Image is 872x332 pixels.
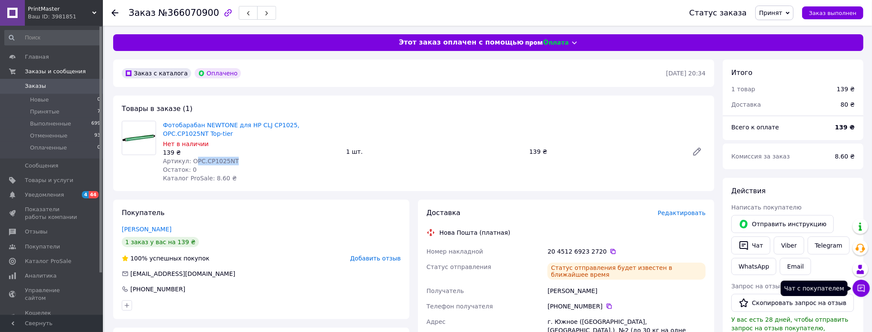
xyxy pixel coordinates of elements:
[399,38,523,48] span: Этот заказ оплачен с помощью
[759,9,782,16] span: Принят
[122,254,210,263] div: успешных покупок
[122,68,191,78] div: Заказ с каталога
[97,96,100,104] span: 0
[163,158,239,165] span: Артикул: OPC.CP1025NT
[25,272,57,280] span: Аналитика
[163,122,300,137] a: Фотобарабан NEWTONE для HP CLJ CP1025, OPC.CP1025NT Top-tier
[25,257,71,265] span: Каталог ProSale
[547,263,706,280] div: Статус отправления будет известен в ближайшее время
[731,215,834,233] button: Отправить инструкцию
[163,141,209,147] span: Нет в наличии
[427,263,491,270] span: Статус отправления
[547,302,706,311] div: [PHONE_NUMBER]
[731,283,831,290] span: Запрос на отзыв про компанию
[809,10,857,16] span: Заказ выполнен
[350,255,401,262] span: Добавить отзыв
[97,144,100,152] span: 0
[437,228,512,237] div: Нова Пошта (платная)
[780,258,811,275] button: Email
[731,236,770,254] button: Чат
[25,68,86,75] span: Заказы и сообщения
[25,287,79,302] span: Управление сайтом
[802,6,863,19] button: Заказ выполнен
[731,187,766,195] span: Действия
[28,5,92,13] span: PrintMaster
[30,132,67,140] span: Отмененные
[835,153,855,160] span: 8.60 ₴
[25,309,79,325] span: Кошелек компании
[343,146,526,158] div: 1 шт.
[30,120,71,128] span: Выполненные
[731,294,854,312] button: Скопировать запрос на отзыв
[30,96,49,104] span: Новые
[837,85,855,93] div: 139 ₴
[526,146,685,158] div: 139 ₴
[122,105,192,113] span: Товары в заказе (1)
[781,281,848,296] div: Чат с покупателем
[91,120,100,128] span: 699
[129,285,186,293] div: [PHONE_NUMBER]
[731,204,802,211] span: Написать покупателю
[122,209,165,217] span: Покупатель
[89,191,99,198] span: 44
[427,209,460,217] span: Доставка
[427,248,483,255] span: Номер накладной
[163,166,197,173] span: Остаток: 0
[30,144,67,152] span: Оплаченные
[546,283,707,299] div: [PERSON_NAME]
[130,270,235,277] span: [EMAIL_ADDRESS][DOMAIN_NAME]
[836,95,860,114] div: 80 ₴
[427,318,445,325] span: Адрес
[658,209,706,216] span: Редактировать
[853,280,870,297] button: Чат с покупателем
[163,175,237,182] span: Каталог ProSale: 8.60 ₴
[111,9,118,17] div: Вернуться назад
[130,255,147,262] span: 100%
[689,9,747,17] div: Статус заказа
[731,153,790,160] span: Комиссия за заказ
[97,108,100,116] span: 7
[731,258,776,275] a: WhatsApp
[731,124,779,131] span: Всего к оплате
[25,206,79,221] span: Показатели работы компании
[25,82,46,90] span: Заказы
[28,13,103,21] div: Ваш ID: 3981851
[427,303,493,310] span: Телефон получателя
[25,53,49,61] span: Главная
[25,191,64,199] span: Уведомления
[666,70,706,77] time: [DATE] 20:34
[129,8,156,18] span: Заказ
[731,101,761,108] span: Доставка
[835,124,855,131] b: 139 ₴
[163,148,339,157] div: 139 ₴
[122,132,156,144] img: Фотобарабан NEWTONE для HP CLJ CP1025, OPC.CP1025NT Top-tier
[122,226,171,233] a: [PERSON_NAME]
[25,162,58,170] span: Сообщения
[689,143,706,160] a: Редактировать
[25,228,48,236] span: Отзывы
[427,287,464,294] span: Получатель
[25,243,60,251] span: Покупатели
[122,237,199,247] div: 1 заказ у вас на 139 ₴
[25,176,73,184] span: Товары и услуги
[82,191,89,198] span: 4
[30,108,60,116] span: Принятые
[808,236,850,254] a: Telegram
[4,30,101,45] input: Поиск
[547,247,706,256] div: 20 4512 6923 2720
[731,86,755,93] span: 1 товар
[94,132,100,140] span: 93
[158,8,219,18] span: №366070900
[731,69,752,77] span: Итого
[774,236,804,254] a: Viber
[195,68,241,78] div: Оплачено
